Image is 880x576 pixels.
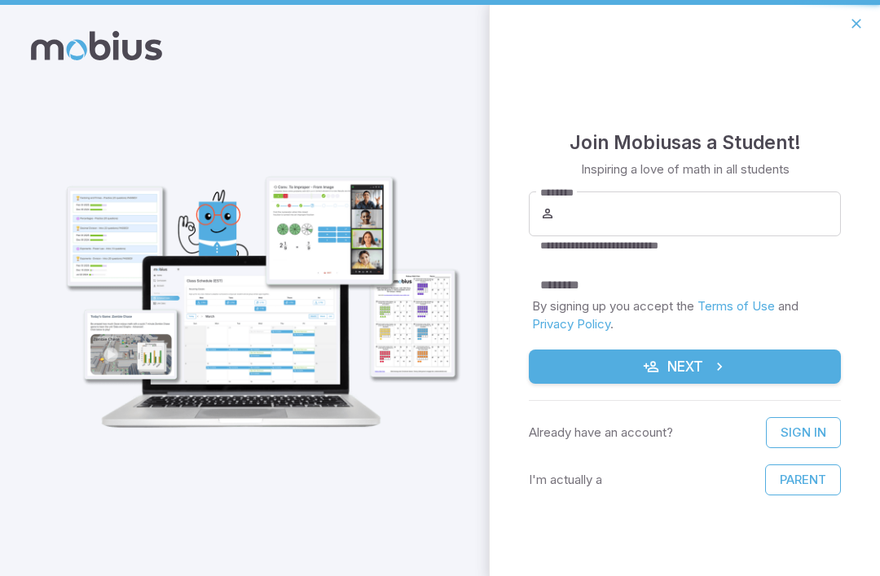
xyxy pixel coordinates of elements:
button: Next [529,350,841,384]
a: Privacy Policy [532,316,610,332]
p: I'm actually a [529,471,602,489]
p: Already have an account? [529,424,673,442]
a: Sign In [766,417,841,448]
button: Parent [765,464,841,495]
p: By signing up you accept the and . [532,297,838,333]
img: parent_1-illustration [46,130,469,441]
h4: Join Mobius as a Student ! [570,128,801,157]
p: Inspiring a love of math in all students [581,160,790,178]
a: Terms of Use [697,298,775,314]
